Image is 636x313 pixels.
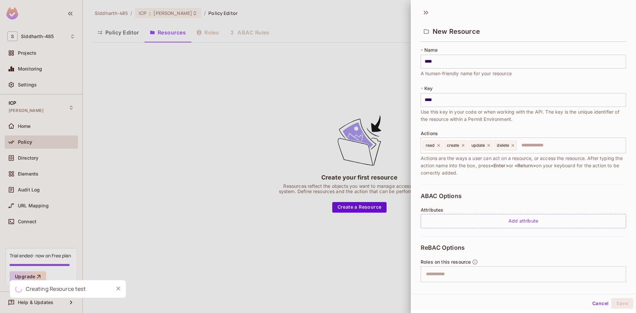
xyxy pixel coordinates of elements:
[421,70,512,77] span: A human-friendly name for your resource
[421,131,438,136] span: Actions
[447,143,459,148] span: create
[426,143,435,148] span: read
[421,244,465,251] span: ReBAC Options
[590,298,611,309] button: Cancel
[471,143,485,148] span: update
[491,163,509,168] span: <Enter>
[497,143,509,148] span: delete
[424,47,438,53] span: Name
[494,140,517,150] div: delete
[421,284,626,298] span: After typing the role name into the box, press or on your keyboard for the role to be correctly a...
[421,108,626,123] span: Use this key in your code or when working with the API. The key is the unique identifier of the r...
[113,284,123,293] button: Close
[611,298,633,309] button: Save
[424,86,433,91] span: Key
[444,140,467,150] div: create
[468,140,493,150] div: update
[421,155,626,177] span: Actions are the ways a user can act on a resource, or access the resource. After typing the actio...
[433,27,480,35] span: New Resource
[421,214,626,228] div: Add attribute
[421,193,462,199] span: ABAC Options
[514,163,536,168] span: <Return>
[421,259,471,265] span: Roles on this resource
[26,285,85,293] div: Creating Resource test
[421,207,444,213] span: Attributes
[423,140,443,150] div: read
